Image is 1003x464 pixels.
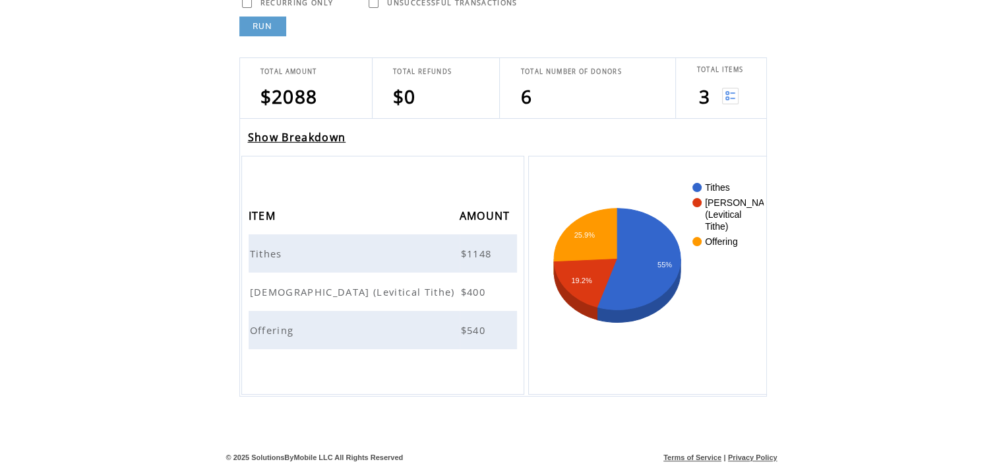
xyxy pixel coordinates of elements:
[260,67,317,76] span: TOTAL AMOUNT
[571,276,592,284] text: 19.2%
[250,247,286,260] span: Tithes
[698,84,710,109] span: 3
[250,285,458,298] span: [DEMOGRAPHIC_DATA] (Levitical Tithe)
[696,65,743,74] span: TOTAL ITEMS
[663,453,721,461] a: Terms of Service
[461,285,489,298] span: $400
[393,84,416,109] span: $0
[248,130,346,145] a: Show Breakdown
[226,453,404,461] span: © 2025 SolutionsByMobile LLC All Rights Reserved
[705,221,728,232] text: Tithe)
[249,205,279,230] span: ITEM
[461,323,489,337] span: $540
[705,209,741,220] text: (Levitical
[574,230,594,238] text: 25.9%
[705,236,738,247] text: Offering
[705,182,730,193] text: Tithes
[722,88,739,104] img: View list
[461,247,495,260] span: $1148
[657,261,671,269] text: 55%
[260,84,318,109] span: $2088
[239,17,286,36] a: RUN
[250,323,297,335] a: Offering
[549,176,764,374] svg: A chart.
[705,197,781,208] text: [PERSON_NAME]
[460,211,514,219] a: AMOUNT
[460,205,514,230] span: AMOUNT
[250,285,458,297] a: [DEMOGRAPHIC_DATA] (Levitical Tithe)
[249,211,279,219] a: ITEM
[723,453,725,461] span: |
[393,67,452,76] span: TOTAL REFUNDS
[520,67,621,76] span: TOTAL NUMBER OF DONORS
[520,84,532,109] span: 6
[250,323,297,337] span: Offering
[728,453,777,461] a: Privacy Policy
[250,247,286,259] a: Tithes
